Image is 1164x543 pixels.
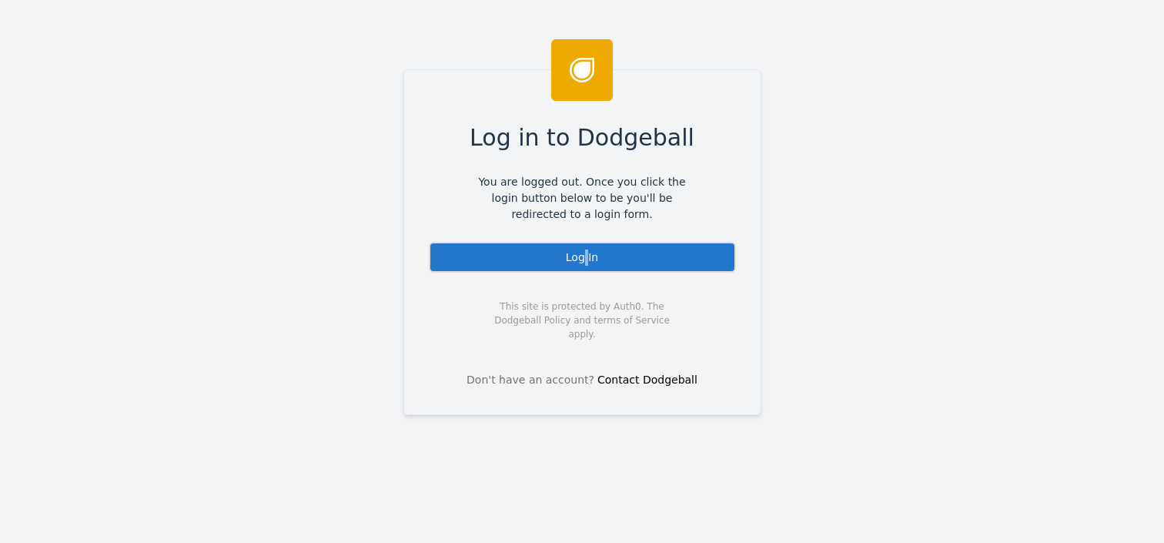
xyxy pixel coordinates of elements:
span: Log in to Dodgeball [470,120,694,155]
span: You are logged out. Once you click the login button below to be you'll be redirected to a login f... [467,174,697,223]
span: Don't have an account? [467,372,594,388]
a: Contact Dodgeball [597,374,697,386]
div: Log In [429,242,736,273]
span: This site is protected by Auth0. The Dodgeball Policy and terms of Service apply. [481,300,684,341]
